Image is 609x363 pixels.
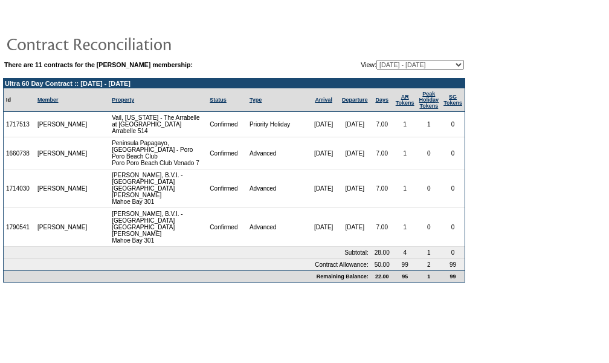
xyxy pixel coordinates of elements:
td: 95 [393,270,417,282]
td: 1790541 [4,208,35,247]
td: Confirmed [207,112,247,137]
td: 1660738 [4,137,35,169]
td: 1 [393,208,417,247]
a: SGTokens [443,94,462,106]
td: 1 [417,270,442,282]
td: 50.00 [371,259,393,270]
td: Advanced [247,169,308,208]
td: 1 [417,247,442,259]
td: 99 [393,259,417,270]
td: Confirmed [207,169,247,208]
td: 99 [441,270,465,282]
a: ARTokens [396,94,414,106]
td: [PERSON_NAME] [35,169,90,208]
td: Contract Allowance: [4,259,371,270]
td: Id [4,88,35,112]
td: 1 [393,112,417,137]
td: 0 [417,137,442,169]
td: [DATE] [308,137,338,169]
td: [PERSON_NAME] [35,208,90,247]
td: Remaining Balance: [4,270,371,282]
a: Type [250,97,262,103]
td: [DATE] [308,169,338,208]
a: Days [375,97,388,103]
td: [DATE] [308,208,338,247]
td: [PERSON_NAME] [35,112,90,137]
td: [DATE] [339,112,371,137]
td: 0 [441,208,465,247]
td: 7.00 [371,137,393,169]
img: pgTtlContractReconciliation.gif [6,31,248,56]
td: Confirmed [207,208,247,247]
td: Subtotal: [4,247,371,259]
td: Advanced [247,208,308,247]
a: Departure [342,97,368,103]
td: 99 [441,259,465,270]
td: 0 [441,169,465,208]
td: Ultra 60 Day Contract :: [DATE] - [DATE] [4,79,465,88]
td: Confirmed [207,137,247,169]
td: [PERSON_NAME], B.V.I. - [GEOGRAPHIC_DATA] [GEOGRAPHIC_DATA][PERSON_NAME] Mahoe Bay 301 [109,169,207,208]
td: 7.00 [371,112,393,137]
td: 2 [417,259,442,270]
td: 1714030 [4,169,35,208]
td: Priority Holiday [247,112,308,137]
td: 1 [393,169,417,208]
td: [DATE] [339,169,371,208]
td: 0 [417,169,442,208]
td: 0 [441,137,465,169]
td: [PERSON_NAME] [35,137,90,169]
a: Member [37,97,59,103]
td: Vail, [US_STATE] - The Arrabelle at [GEOGRAPHIC_DATA] Arrabelle 514 [109,112,207,137]
td: 1717513 [4,112,35,137]
td: [DATE] [339,208,371,247]
td: View: [301,60,464,70]
td: 1 [393,137,417,169]
td: 7.00 [371,208,393,247]
td: 0 [441,112,465,137]
a: Arrival [315,97,332,103]
td: [DATE] [339,137,371,169]
td: 4 [393,247,417,259]
td: [PERSON_NAME], B.V.I. - [GEOGRAPHIC_DATA] [GEOGRAPHIC_DATA][PERSON_NAME] Mahoe Bay 301 [109,208,207,247]
td: Peninsula Papagayo, [GEOGRAPHIC_DATA] - Poro Poro Beach Club Poro Poro Beach Club Venado 7 [109,137,207,169]
td: 7.00 [371,169,393,208]
td: [DATE] [308,112,338,137]
td: 0 [417,208,442,247]
a: Status [210,97,227,103]
td: 1 [417,112,442,137]
td: 0 [441,247,465,259]
td: 28.00 [371,247,393,259]
td: 22.00 [371,270,393,282]
a: Property [112,97,134,103]
a: Peak HolidayTokens [419,91,439,109]
b: There are 11 contracts for the [PERSON_NAME] membership: [4,61,193,68]
td: Advanced [247,137,308,169]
